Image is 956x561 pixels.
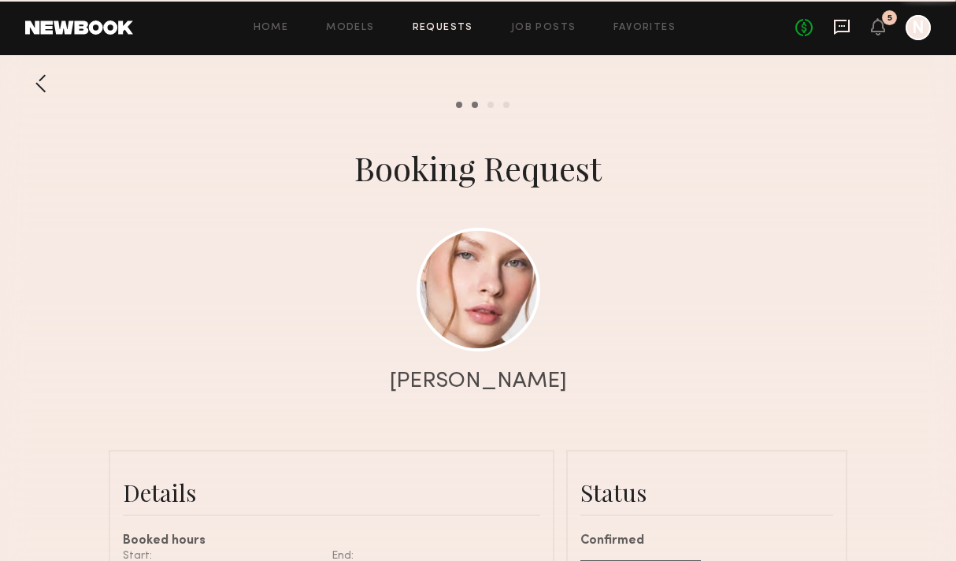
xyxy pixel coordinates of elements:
div: Booking Request [354,146,602,190]
div: Status [580,477,833,508]
a: Models [326,23,374,33]
a: Home [254,23,289,33]
div: Details [123,477,540,508]
div: Confirmed [580,535,833,548]
a: N [906,15,931,40]
a: Favorites [613,23,676,33]
div: [PERSON_NAME] [390,370,567,392]
a: Requests [413,23,473,33]
div: Booked hours [123,535,540,548]
a: Job Posts [511,23,576,33]
div: 5 [887,14,892,23]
